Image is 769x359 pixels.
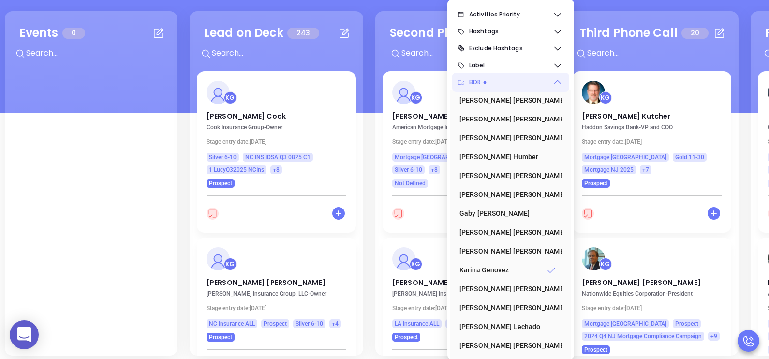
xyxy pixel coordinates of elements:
span: Exclude Hashtags [469,39,553,58]
div: [PERSON_NAME] [PERSON_NAME] [459,90,556,110]
p: [PERSON_NAME] [PERSON_NAME] [582,278,722,283]
div: [PERSON_NAME] [PERSON_NAME] [459,279,556,299]
span: Hashtags [469,22,553,41]
div: Karina Genovez [599,91,612,104]
span: Mortgage [GEOGRAPHIC_DATA] [395,152,477,163]
p: Thu 5/23/2024 [207,138,352,145]
div: [PERSON_NAME] [PERSON_NAME] [459,166,556,185]
span: Prospect [395,332,418,343]
div: Second Phone Call74 [383,18,546,71]
p: Wed 10/4/2023 [582,305,727,312]
div: [PERSON_NAME] Humber [459,147,556,166]
div: Lead on Deck243 [197,18,356,71]
span: NC Insurance ALL [209,318,255,329]
div: Events [19,24,59,42]
p: [PERSON_NAME] [PERSON_NAME] [392,278,532,283]
p: Tue 6/11/2024 [392,305,537,312]
div: Second Phone Call [390,24,496,42]
img: profile [207,247,230,270]
img: profile [392,247,415,270]
div: Gaby [PERSON_NAME] [459,204,556,223]
div: [PERSON_NAME] [PERSON_NAME] [459,128,556,148]
a: profileKarina Genovez[PERSON_NAME] [PERSON_NAME] [PERSON_NAME] Ins Agency, Inc-Manager Operations... [383,238,542,342]
div: profileKarina Genovez[PERSON_NAME] [PERSON_NAME] American Mortgage Inc.-Branch OwnerStage entry d... [383,71,546,238]
div: profileKarina Genovez[PERSON_NAME] Cook Cook Insurance Group-OwnerStage entry date:[DATE]Silver 6... [197,71,356,238]
p: Cook Insurance Group - Owner [207,124,352,131]
span: Prospect [675,318,698,329]
div: [PERSON_NAME] Lechado [459,317,556,336]
span: 0 [62,28,85,39]
p: [PERSON_NAME] [PERSON_NAME] [392,111,532,116]
span: Label [469,56,553,75]
span: 1 LucyQ32025 NCIns [209,165,264,175]
span: Prospect [209,332,232,343]
a: profileKarina Genovez[PERSON_NAME] Kutcher Haddon Savings Bank-VP and COOStage entry date:[DATE]M... [572,71,731,188]
div: [PERSON_NAME] [PERSON_NAME] [459,109,556,129]
a: profileKarina Genovez[PERSON_NAME] [PERSON_NAME] American Mortgage Inc.-Branch OwnerStage entry d... [383,71,542,188]
span: Silver 6-10 [209,152,237,163]
span: Gold 11-30 [675,152,704,163]
img: profile [207,81,230,104]
span: +7 [642,165,649,175]
div: Karina Genovez [410,91,422,104]
span: Prospect [209,178,232,189]
span: Mortgage NJ 2025 [584,165,634,175]
p: Dan Burghardt Ins Agency, Inc - Manager Operations [392,290,537,297]
div: Third Phone Call20 [572,18,731,71]
span: Mortgage [GEOGRAPHIC_DATA] [584,318,666,329]
p: Snider Insurance Group, LLC - Owner [207,290,352,297]
p: Haddon Savings Bank - VP and COO [582,124,727,131]
p: [PERSON_NAME] [PERSON_NAME] [207,278,346,283]
div: Events0 [12,18,170,71]
span: Activities Priority [469,5,553,24]
div: Karina Genovez [224,91,237,104]
span: +4 [332,318,339,329]
span: Prospect [264,318,287,329]
div: [PERSON_NAME] [PERSON_NAME] [459,185,556,204]
span: 20 [681,28,709,39]
span: NC INS IDSA Q3 0825 C1 [245,152,311,163]
div: Third Phone Call [579,24,678,42]
div: profileKarina Genovez[PERSON_NAME] Kutcher Haddon Savings Bank-VP and COOStage entry date:[DATE]M... [572,71,731,238]
span: 243 [287,28,319,39]
a: profileKarina Genovez[PERSON_NAME] [PERSON_NAME] [PERSON_NAME] Insurance Group, LLC-OwnerStage en... [197,238,356,342]
span: LA Insurance ALL [395,318,439,329]
span: Mortgage [GEOGRAPHIC_DATA] [584,152,666,163]
p: American Mortgage Inc. - Branch Owner [392,124,537,131]
span: Silver 6-10 [296,318,323,329]
p: Fri 3/15/2024 [582,138,727,145]
p: Thu 5/23/2024 [207,305,352,312]
p: Tue 3/19/2024 [392,138,537,145]
p: [PERSON_NAME] Kutcher [582,111,722,116]
img: profile [392,81,415,104]
span: +8 [431,165,438,175]
div: Karina Genovez [410,258,422,270]
img: profile [582,247,605,270]
span: Prospect [584,178,607,189]
input: Search... [586,47,731,60]
p: [PERSON_NAME] Cook [207,111,346,116]
div: Karina Genovez [599,258,612,270]
span: Not Defined [395,178,426,189]
img: profile [582,81,605,104]
a: profileKarina Genovez[PERSON_NAME] [PERSON_NAME] Nationwide Equities Corporation-PresidentStage e... [572,238,731,354]
div: Lead on Deck [204,24,283,42]
span: BDR [469,73,553,92]
span: +9 [710,331,717,342]
span: Prospect [584,344,607,355]
div: [PERSON_NAME] [PERSON_NAME] [459,241,556,261]
input: Search... [25,47,170,60]
span: +8 [273,165,280,175]
div: Karina Genovez [224,258,237,270]
div: [PERSON_NAME] [PERSON_NAME] [459,298,556,317]
input: Search... [400,47,546,60]
div: [PERSON_NAME] [PERSON_NAME] [459,336,556,355]
a: profileKarina Genovez[PERSON_NAME] Cook Cook Insurance Group-OwnerStage entry date:[DATE]Silver 6... [197,71,356,188]
input: Search... [211,47,356,60]
div: [PERSON_NAME] [PERSON_NAME] [459,223,556,242]
span: 2024 Q4 NJ Mortgage Compliance Campaign [584,331,702,342]
span: Silver 6-10 [395,165,422,175]
p: Nationwide Equities Corporation - President [582,290,727,297]
div: Karina Genovez [459,260,556,280]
